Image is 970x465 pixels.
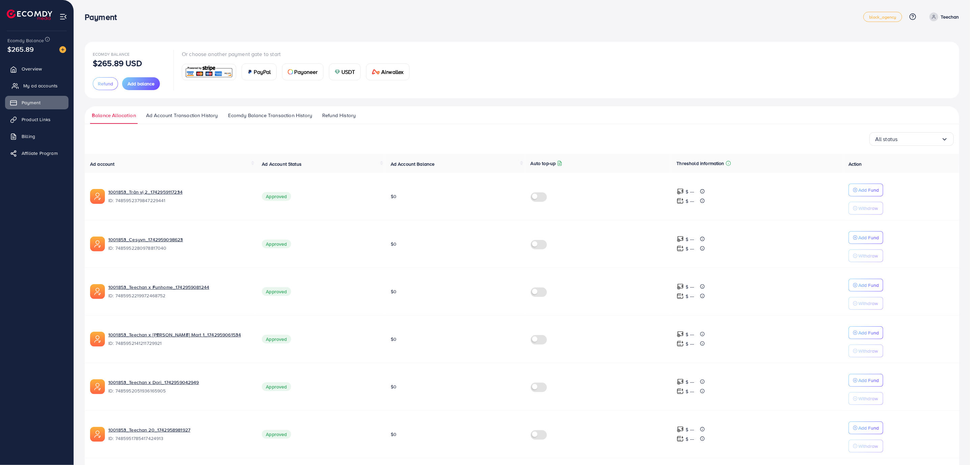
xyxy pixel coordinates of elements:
[247,69,253,75] img: card
[677,340,684,347] img: top-up amount
[849,161,862,167] span: Action
[372,69,380,75] img: card
[686,245,694,253] p: $ ---
[108,189,251,204] div: <span class='underline'>1001853_Trân vị 2_1742959117234</span></br>7485952379847229441
[849,279,883,292] button: Add Fund
[288,69,293,75] img: card
[90,379,105,394] img: ic-ads-acc.e4c84228.svg
[7,9,52,20] a: logo
[108,236,251,243] a: 1001853_Cesyvn_1742959098623
[108,427,251,442] div: <span class='underline'>1001853_Teechan 20_1742958981927</span></br>7485951785417424913
[858,252,878,260] p: Withdraw
[98,80,113,87] span: Refund
[90,189,105,204] img: ic-ads-acc.e4c84228.svg
[85,12,122,22] h3: Payment
[242,63,277,80] a: cardPayPal
[22,133,35,140] span: Billing
[5,130,68,143] a: Billing
[5,62,68,76] a: Overview
[391,161,435,167] span: Ad Account Balance
[686,188,694,196] p: $ ---
[262,335,291,344] span: Approved
[108,379,251,386] a: 1001853_Teechan x Dori_1742959042949
[677,188,684,195] img: top-up amount
[381,68,404,76] span: Airwallex
[849,249,883,262] button: Withdraw
[341,68,355,76] span: USDT
[254,68,271,76] span: PayPal
[5,96,68,109] a: Payment
[391,241,396,247] span: $0
[5,113,68,126] a: Product Links
[863,12,902,22] a: black_agency
[108,284,251,299] div: <span class='underline'>1001853_Teechan x Funhome_1742959081244</span></br>7485952219972468752
[335,69,340,75] img: card
[858,329,879,337] p: Add Fund
[90,284,105,299] img: ic-ads-acc.e4c84228.svg
[391,193,396,200] span: $0
[858,376,879,384] p: Add Fund
[182,64,236,80] a: card
[849,184,883,196] button: Add Fund
[858,299,878,307] p: Withdraw
[7,44,34,54] span: $265.89
[122,77,160,90] button: Add balance
[262,287,291,296] span: Approved
[686,235,694,243] p: $ ---
[22,150,58,157] span: Affiliate Program
[228,112,312,119] span: Ecomdy Balance Transaction History
[108,236,251,252] div: <span class='underline'>1001853_Cesyvn_1742959098623</span></br>7485952280978817040
[329,63,361,80] a: cardUSDT
[108,427,251,433] a: 1001853_Teechan 20_1742958981927
[23,82,58,89] span: My ad accounts
[5,79,68,92] a: My ad accounts
[849,440,883,453] button: Withdraw
[858,424,879,432] p: Add Fund
[108,292,251,299] span: ID: 7485952219972468752
[858,186,879,194] p: Add Fund
[90,427,105,442] img: ic-ads-acc.e4c84228.svg
[108,340,251,347] span: ID: 7485952141211729921
[898,134,941,144] input: Search for option
[108,379,251,394] div: <span class='underline'>1001853_Teechan x Dori_1742959042949</span></br>7485952051936165905
[262,192,291,201] span: Approved
[90,332,105,347] img: ic-ads-acc.e4c84228.svg
[686,387,694,395] p: $ ---
[858,204,878,212] p: Withdraw
[869,15,896,19] span: black_agency
[391,288,396,295] span: $0
[108,189,251,195] a: 1001853_Trân vị 2_1742959117234
[391,383,396,390] span: $0
[677,283,684,290] img: top-up amount
[849,231,883,244] button: Add Fund
[686,197,694,205] p: $ ---
[22,99,40,106] span: Payment
[849,392,883,405] button: Withdraw
[686,283,694,291] p: $ ---
[677,331,684,338] img: top-up amount
[686,426,694,434] p: $ ---
[184,65,234,79] img: card
[108,331,251,338] a: 1001853_Teechan x [PERSON_NAME] Mart 1_1742959061534
[108,331,251,347] div: <span class='underline'>1001853_Teechan x Ngọc Anh Mart 1_1742959061534</span></br>74859521412117...
[927,12,959,21] a: Teechan
[262,430,291,439] span: Approved
[849,345,883,357] button: Withdraw
[677,159,724,167] p: Threshold information
[90,161,115,167] span: Ad account
[858,442,878,450] p: Withdraw
[858,281,879,289] p: Add Fund
[391,431,396,438] span: $0
[531,159,556,167] p: Auto top-up
[322,112,356,119] span: Refund History
[677,388,684,395] img: top-up amount
[93,59,142,67] p: $265.89 USD
[391,336,396,343] span: $0
[677,426,684,433] img: top-up amount
[677,378,684,385] img: top-up amount
[849,421,883,434] button: Add Fund
[849,374,883,387] button: Add Fund
[108,245,251,251] span: ID: 7485952280978817040
[93,51,130,57] span: Ecomdy Balance
[59,46,66,53] img: image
